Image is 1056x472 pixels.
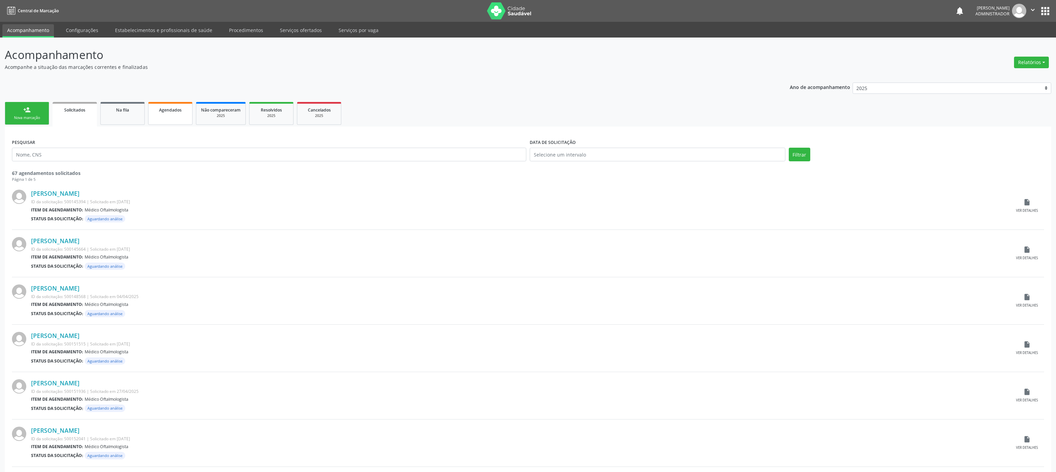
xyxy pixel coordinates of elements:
div: person_add [23,106,31,114]
span: Médico Oftalmologista [85,444,128,449]
img: img [12,332,26,346]
a: [PERSON_NAME] [31,190,80,197]
a: [PERSON_NAME] [31,427,80,434]
div: Ver detalhes [1016,398,1038,403]
img: img [12,427,26,441]
b: Status da solicitação: [31,263,83,269]
span: Médico Oftalmologista [85,396,128,402]
span: ID da solicitação: S00145394 | [31,199,89,205]
i: insert_drive_file [1023,341,1031,348]
b: Item de agendamento: [31,396,83,402]
span: Médico Oftalmologista [85,207,128,213]
a: Central de Marcação [5,5,59,16]
button: apps [1039,5,1051,17]
b: Item de agendamento: [31,349,83,355]
div: Ver detalhes [1016,256,1038,261]
span: ID da solicitação: S00152041 | [31,436,89,442]
i: insert_drive_file [1023,293,1031,301]
button: Filtrar [789,148,810,161]
span: ID da solicitação: S00151515 | [31,341,89,347]
b: Item de agendamento: [31,254,83,260]
span: Central de Marcação [18,8,59,14]
span: Aguardando análise [85,310,125,317]
span: Resolvidos [261,107,282,113]
span: Solicitado em 04/04/2025 [90,294,139,299]
div: [PERSON_NAME] [975,5,1010,11]
i: insert_drive_file [1023,198,1031,206]
p: Acompanhe a situação das marcações correntes e finalizadas [5,63,737,71]
span: Cancelados [308,107,331,113]
button: Relatórios [1014,57,1049,68]
span: Não compareceram [201,107,241,113]
b: Item de agendamento: [31,207,83,213]
button:  [1026,4,1039,18]
p: Acompanhamento [5,46,737,63]
i:  [1029,6,1037,14]
a: Estabelecimentos e profissionais de saúde [110,24,217,36]
span: Administrador [975,11,1010,17]
label: DATA DE SOLICITAÇÃO [530,137,576,148]
input: Selecione um intervalo [530,148,785,161]
a: [PERSON_NAME] [31,379,80,387]
img: img [12,284,26,299]
span: Aguardando análise [85,215,125,222]
a: [PERSON_NAME] [31,237,80,245]
span: Aguardando análise [85,452,125,459]
span: ID da solicitação: S00145664 | [31,246,89,252]
span: ID da solicitação: S00148568 | [31,294,89,299]
a: Acompanhamento [2,24,54,38]
a: Procedimentos [224,24,268,36]
span: Médico Oftalmologista [85,349,128,355]
i: insert_drive_file [1023,246,1031,253]
div: 2025 [201,113,241,118]
img: img [12,237,26,251]
a: [PERSON_NAME] [31,332,80,339]
a: Serviços por vaga [334,24,383,36]
div: Nova marcação [10,115,44,120]
span: Solicitado em 27/04/2025 [90,388,139,394]
p: Ano de acompanhamento [790,83,850,91]
a: Configurações [61,24,103,36]
b: Status da solicitação: [31,453,83,458]
b: Item de agendamento: [31,301,83,307]
b: Item de agendamento: [31,444,83,449]
span: Agendados [159,107,182,113]
i: insert_drive_file [1023,436,1031,443]
span: Solicitado em [DATE] [90,341,130,347]
img: img [12,190,26,204]
span: Médico Oftalmologista [85,301,128,307]
span: Solicitado em [DATE] [90,246,130,252]
span: Solicitado em [DATE] [90,199,130,205]
img: img [1012,4,1026,18]
span: Aguardando análise [85,404,125,412]
div: Ver detalhes [1016,208,1038,213]
div: Página 1 de 5 [12,177,1044,182]
img: img [12,379,26,394]
label: PESQUISAR [12,137,35,148]
b: Status da solicitação: [31,311,83,316]
span: ID da solicitação: S00151936 | [31,388,89,394]
input: Nome, CNS [12,148,526,161]
b: Status da solicitação: [31,216,83,222]
i: insert_drive_file [1023,388,1031,396]
span: Solicitados [64,107,85,113]
b: Status da solicitação: [31,358,83,364]
div: 2025 [302,113,336,118]
strong: 67 agendamentos solicitados [12,170,81,176]
div: 2025 [254,113,288,118]
span: Aguardando análise [85,357,125,365]
span: Médico Oftalmologista [85,254,128,260]
a: Serviços ofertados [275,24,327,36]
div: Ver detalhes [1016,445,1038,450]
a: [PERSON_NAME] [31,284,80,292]
button: notifications [955,6,965,16]
span: Na fila [116,107,129,113]
span: Solicitado em [DATE] [90,436,130,442]
b: Status da solicitação: [31,405,83,411]
div: Ver detalhes [1016,351,1038,355]
div: Ver detalhes [1016,303,1038,308]
span: Aguardando análise [85,263,125,270]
